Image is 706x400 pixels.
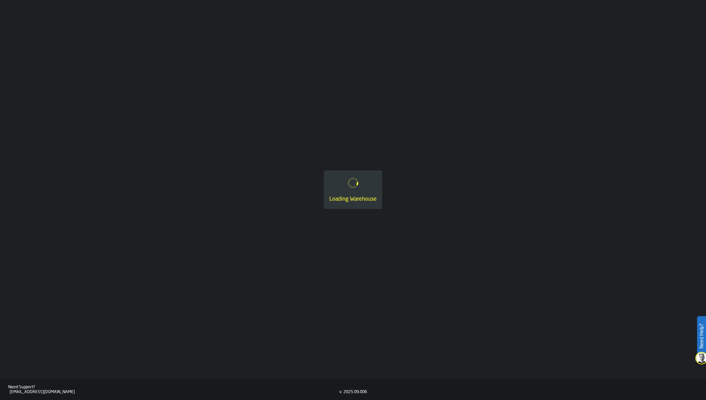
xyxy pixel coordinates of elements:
[10,390,339,395] div: [EMAIL_ADDRESS][DOMAIN_NAME]
[339,390,342,395] div: v.
[8,385,339,390] div: Need Support?
[329,195,377,203] div: Loading Warehouse
[8,385,339,395] a: Need Support?[EMAIL_ADDRESS][DOMAIN_NAME]
[343,390,367,395] div: 2025.09.006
